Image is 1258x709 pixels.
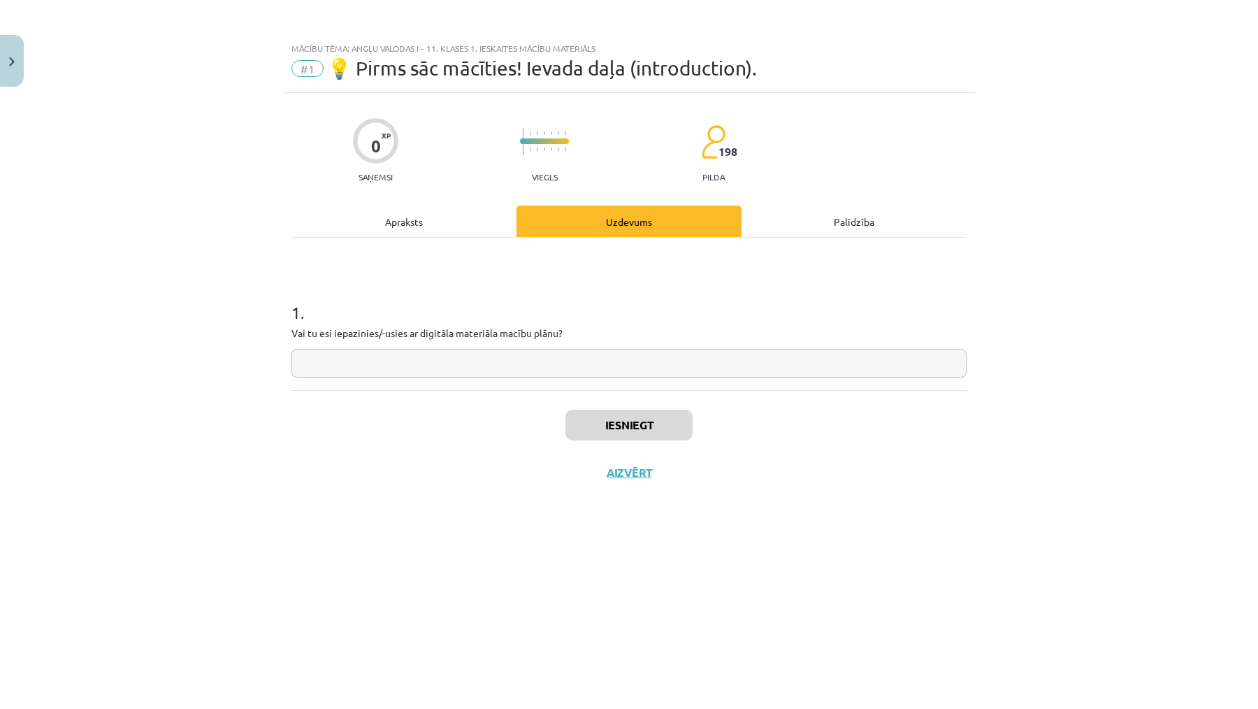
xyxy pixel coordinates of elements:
[530,131,531,135] img: icon-short-line-57e1e144782c952c97e751825c79c345078a6d821885a25fce030b3d8c18986b.svg
[516,206,742,237] div: Uzdevums
[558,148,559,151] img: icon-short-line-57e1e144782c952c97e751825c79c345078a6d821885a25fce030b3d8c18986b.svg
[9,57,15,66] img: icon-close-lesson-0947bae3869378f0d4975bcd49f059093ad1ed9edebbc8119c70593378902aed.svg
[602,466,656,480] button: Aizvērt
[565,410,693,441] button: Iesniegt
[371,136,381,156] div: 0
[537,131,538,135] img: icon-short-line-57e1e144782c952c97e751825c79c345078a6d821885a25fce030b3d8c18986b.svg
[544,131,545,135] img: icon-short-line-57e1e144782c952c97e751825c79c345078a6d821885a25fce030b3d8c18986b.svg
[523,128,524,155] img: icon-long-line-d9ea69661e0d244f92f715978eff75569469978d946b2353a9bb055b3ed8787d.svg
[327,57,757,80] span: 💡 Pirms sāc mācīties! Ievada daļa (introduction).
[353,172,398,182] p: Saņemsi
[551,148,552,151] img: icon-short-line-57e1e144782c952c97e751825c79c345078a6d821885a25fce030b3d8c18986b.svg
[291,278,967,322] h1: 1 .
[291,43,967,53] div: Mācību tēma: Angļu valodas i - 11. klases 1. ieskaites mācību materiāls
[537,148,538,151] img: icon-short-line-57e1e144782c952c97e751825c79c345078a6d821885a25fce030b3d8c18986b.svg
[382,131,391,139] span: XP
[544,148,545,151] img: icon-short-line-57e1e144782c952c97e751825c79c345078a6d821885a25fce030b3d8c18986b.svg
[291,326,967,341] p: Vai tu esi iepazinies/-usies ar digitāla materiāla macību plānu?
[702,172,725,182] p: pilda
[551,131,552,135] img: icon-short-line-57e1e144782c952c97e751825c79c345078a6d821885a25fce030b3d8c18986b.svg
[291,206,516,237] div: Apraksts
[291,60,324,77] span: #1
[718,145,737,158] span: 198
[565,131,566,135] img: icon-short-line-57e1e144782c952c97e751825c79c345078a6d821885a25fce030b3d8c18986b.svg
[558,131,559,135] img: icon-short-line-57e1e144782c952c97e751825c79c345078a6d821885a25fce030b3d8c18986b.svg
[532,172,558,182] p: Viegls
[565,148,566,151] img: icon-short-line-57e1e144782c952c97e751825c79c345078a6d821885a25fce030b3d8c18986b.svg
[742,206,967,237] div: Palīdzība
[530,148,531,151] img: icon-short-line-57e1e144782c952c97e751825c79c345078a6d821885a25fce030b3d8c18986b.svg
[701,124,725,159] img: students-c634bb4e5e11cddfef0936a35e636f08e4e9abd3cc4e673bd6f9a4125e45ecb1.svg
